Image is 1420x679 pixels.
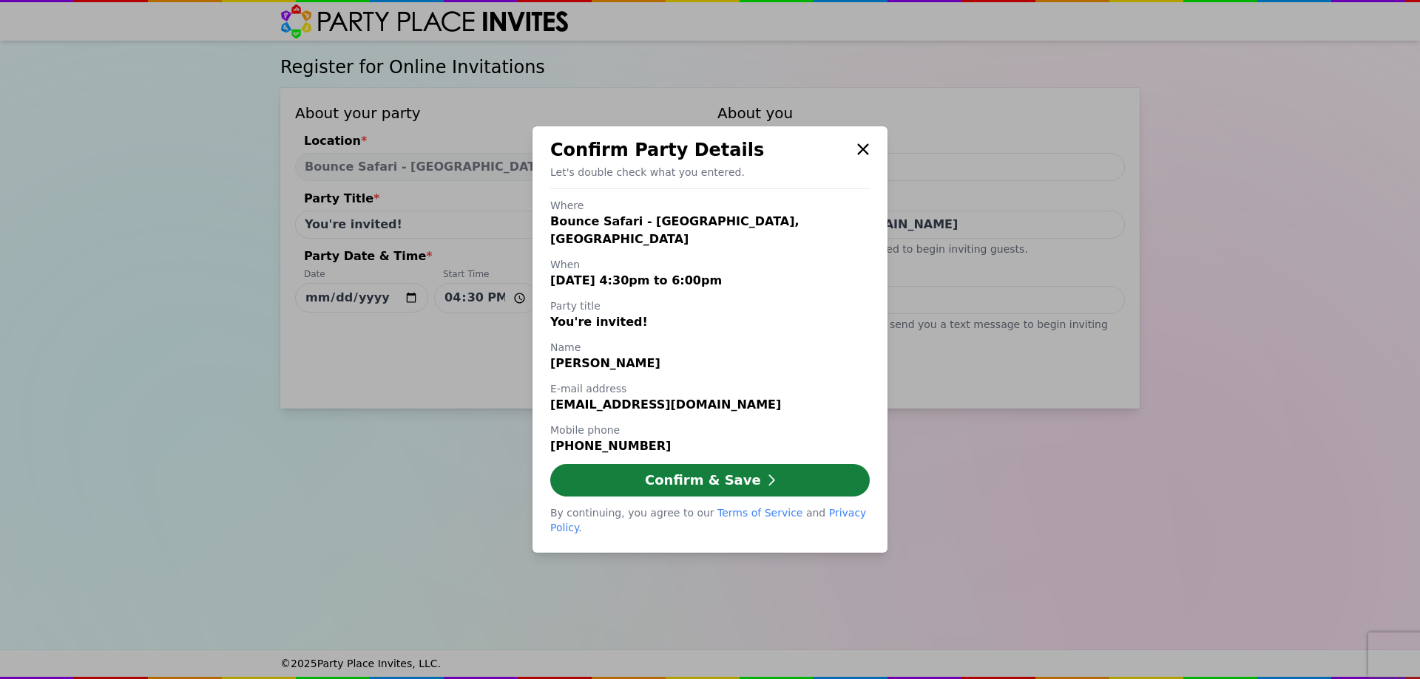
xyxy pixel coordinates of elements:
[717,507,802,519] a: Terms of Service
[550,138,851,162] div: Confirm Party Details
[550,396,870,414] div: [EMAIL_ADDRESS][DOMAIN_NAME]
[550,298,870,313] h3: Party title
[550,340,870,355] h3: Name
[550,464,870,497] button: Confirm & Save
[550,272,870,290] div: [DATE] 4:30pm to 6:00pm
[550,198,870,213] h3: Where
[550,257,870,272] h3: When
[550,165,870,180] p: Let's double check what you entered.
[550,423,870,437] h3: Mobile phone
[550,381,870,396] h3: E-mail address
[550,313,870,331] div: You're invited!
[550,437,870,455] div: [PHONE_NUMBER]
[550,505,870,535] div: By continuing, you agree to our and .
[550,355,870,372] div: [PERSON_NAME]
[550,213,870,248] div: Bounce Safari - [GEOGRAPHIC_DATA], [GEOGRAPHIC_DATA]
